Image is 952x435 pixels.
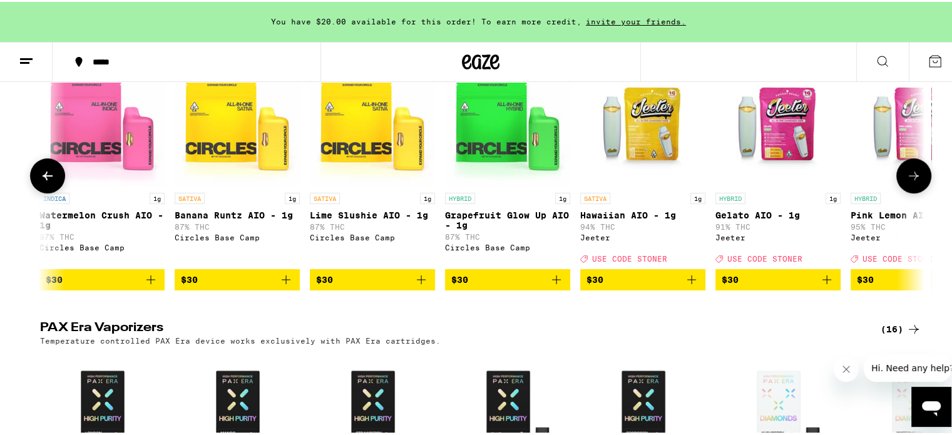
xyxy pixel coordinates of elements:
[175,267,300,289] button: Add to bag
[40,335,441,343] p: Temperature controlled PAX Era device works exclusively with PAX Era cartridges.
[911,385,951,425] iframe: Button to launch messaging window
[581,16,690,24] span: invite your friends.
[175,59,300,267] a: Open page for Banana Runtz AIO - 1g from Circles Base Camp
[580,208,705,218] p: Hawaiian AIO - 1g
[310,59,435,267] a: Open page for Lime Slushie AIO - 1g from Circles Base Camp
[39,191,69,202] p: INDICA
[580,59,705,185] img: Jeeter - Hawaiian AIO - 1g
[451,273,468,283] span: $30
[715,221,841,229] p: 91% THC
[445,267,570,289] button: Add to bag
[150,191,165,202] p: 1g
[715,232,841,240] div: Jeeter
[580,232,705,240] div: Jeeter
[580,191,610,202] p: SATIVA
[864,352,951,380] iframe: Message from company
[722,273,739,283] span: $30
[175,191,205,202] p: SATIVA
[555,191,570,202] p: 1g
[715,208,841,218] p: Gelato AIO - 1g
[445,231,570,239] p: 87% THC
[881,320,921,335] a: (16)
[445,208,570,228] p: Grapefruit Glow Up AIO - 1g
[445,59,570,185] img: Circles Base Camp - Grapefruit Glow Up AIO - 1g
[39,208,165,228] p: Watermelon Crush AIO - 1g
[580,221,705,229] p: 94% THC
[39,267,165,289] button: Add to bag
[715,59,841,267] a: Open page for Gelato AIO - 1g from Jeeter
[39,231,165,239] p: 87% THC
[834,355,859,380] iframe: Close message
[420,191,435,202] p: 1g
[175,59,300,185] img: Circles Base Camp - Banana Runtz AIO - 1g
[175,208,300,218] p: Banana Runtz AIO - 1g
[46,273,63,283] span: $30
[310,208,435,218] p: Lime Slushie AIO - 1g
[8,9,90,19] span: Hi. Need any help?
[580,267,705,289] button: Add to bag
[316,273,333,283] span: $30
[862,253,938,261] span: USE CODE STONER
[175,221,300,229] p: 87% THC
[175,232,300,240] div: Circles Base Camp
[715,191,745,202] p: HYBRID
[310,232,435,240] div: Circles Base Camp
[715,59,841,185] img: Jeeter - Gelato AIO - 1g
[826,191,841,202] p: 1g
[310,59,435,185] img: Circles Base Camp - Lime Slushie AIO - 1g
[285,191,300,202] p: 1g
[39,242,165,250] div: Circles Base Camp
[445,242,570,250] div: Circles Base Camp
[445,59,570,267] a: Open page for Grapefruit Glow Up AIO - 1g from Circles Base Camp
[727,253,802,261] span: USE CODE STONER
[39,59,165,185] img: Circles Base Camp - Watermelon Crush AIO - 1g
[310,221,435,229] p: 87% THC
[857,273,874,283] span: $30
[181,273,198,283] span: $30
[310,191,340,202] p: SATIVA
[715,267,841,289] button: Add to bag
[586,273,603,283] span: $30
[851,191,881,202] p: HYBRID
[445,191,475,202] p: HYBRID
[690,191,705,202] p: 1g
[39,59,165,267] a: Open page for Watermelon Crush AIO - 1g from Circles Base Camp
[310,267,435,289] button: Add to bag
[580,59,705,267] a: Open page for Hawaiian AIO - 1g from Jeeter
[40,320,860,335] h2: PAX Era Vaporizers
[592,253,667,261] span: USE CODE STONER
[271,16,581,24] span: You have $20.00 available for this order! To earn more credit,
